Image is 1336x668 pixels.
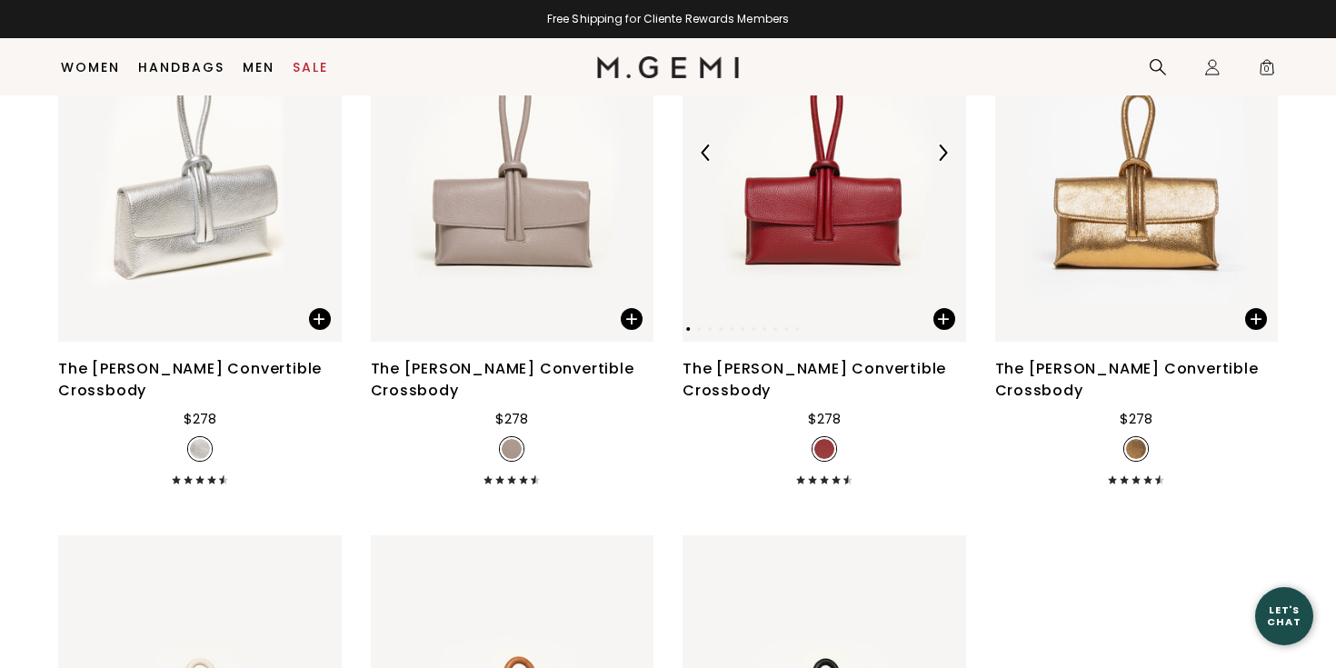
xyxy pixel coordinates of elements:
span: 0 [1258,62,1276,80]
img: v_7302484459579_SWATCH_472ce2f6-72db-4f15-9172-0bc7ba28d353_50x.jpg [1126,439,1146,459]
a: Women [61,60,120,75]
div: The [PERSON_NAME] Convertible Crossbody [58,358,342,402]
a: Handbags [138,60,224,75]
a: Men [243,60,274,75]
img: v_12528_SWATCH_50x.jpg [814,439,834,459]
a: Sale [293,60,328,75]
div: $278 [495,408,528,430]
div: $278 [184,408,216,430]
div: Let's Chat [1255,604,1313,627]
div: The [PERSON_NAME] Convertible Crossbody [995,358,1279,402]
img: v_12527_SWATCH_50x.jpg [502,439,522,459]
div: $278 [1120,408,1152,430]
img: Next Arrow [934,145,951,161]
img: v_12434_SWATCH_50x.jpg [190,439,210,459]
img: Previous Arrow [698,145,714,161]
div: $278 [808,408,841,430]
div: The [PERSON_NAME] Convertible Crossbody [683,358,966,402]
img: M.Gemi [597,56,740,78]
div: The [PERSON_NAME] Convertible Crossbody [371,358,654,402]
